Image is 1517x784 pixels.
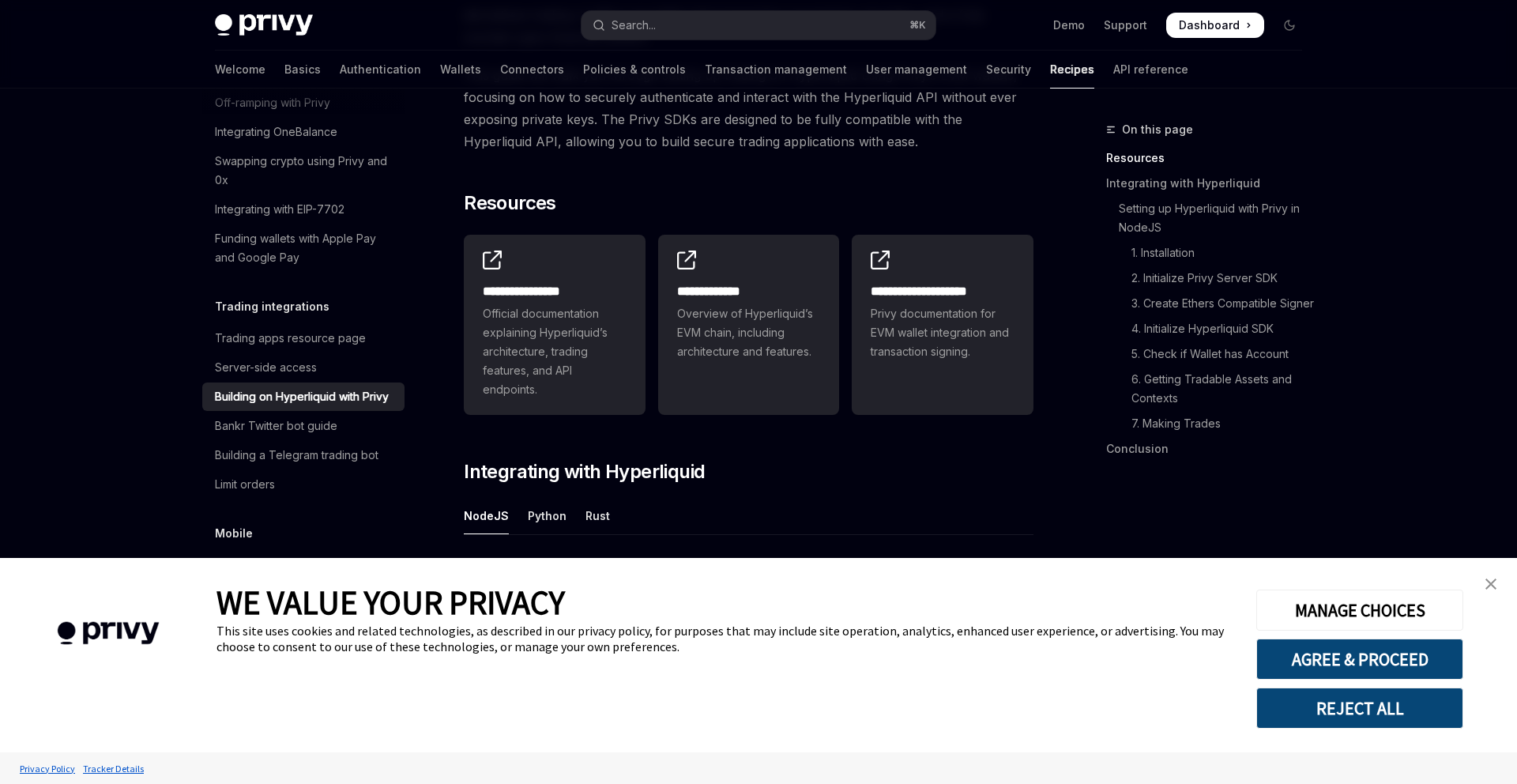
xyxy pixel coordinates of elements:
[1122,120,1193,139] span: On this page
[1106,171,1315,196] a: Integrating with Hyperliquid
[202,441,405,469] a: Building a Telegram trading bot
[202,224,405,272] a: Funding wallets with Apple Pay and Google Pay
[1106,411,1315,436] a: 7. Making Trades
[202,147,405,194] a: Swapping crypto using Privy and 0x
[464,235,646,415] a: **** **** **** *Official documentation explaining Hyperliquid’s architecture, trading features, a...
[1106,145,1315,171] a: Resources
[216,623,1233,654] div: This site uses cookies and related technologies, as described in our privacy policy, for purposes...
[440,51,481,89] a: Wallets
[202,551,405,579] a: Login with Apple
[464,497,509,534] div: NodeJS
[677,304,821,361] span: Overview of Hyperliquid’s EVM chain, including architecture and features.
[215,297,329,316] h5: Trading integrations
[483,304,627,399] span: Official documentation explaining Hyperliquid’s architecture, trading features, and API endpoints.
[202,383,405,411] a: Building on Hyperliquid with Privy
[1106,196,1315,240] a: Setting up Hyperliquid with Privy in NodeJS
[1106,240,1315,266] a: 1. Installation
[612,16,656,35] div: Search...
[1277,13,1302,38] button: Toggle dark mode
[1256,639,1463,680] button: AGREE & PROCEED
[1106,367,1315,411] a: 6. Getting Tradable Assets and Contexts
[202,324,405,352] a: Trading apps resource page
[215,446,378,465] div: Building a Telegram trading bot
[340,51,421,89] a: Authentication
[866,51,967,89] a: User management
[464,190,556,216] span: Resources
[215,475,275,494] div: Limit orders
[1256,688,1463,729] button: REJECT ALL
[658,235,840,415] a: **** **** ***Overview of Hyperliquid’s EVM chain, including architecture and features.
[202,118,405,146] a: Integrating OneBalance
[215,122,337,141] div: Integrating OneBalance
[202,195,405,224] a: Integrating with EIP-7702
[1106,266,1315,291] a: 2. Initialize Privy Server SDK
[24,599,193,668] img: company logo
[1106,291,1315,316] a: 3. Create Ethers Compatible Signer
[202,470,405,499] a: Limit orders
[500,51,564,89] a: Connectors
[202,353,405,382] a: Server-side access
[79,755,148,782] a: Tracker Details
[464,459,705,484] span: Integrating with Hyperliquid
[585,497,610,534] div: Rust
[1179,17,1240,33] span: Dashboard
[705,51,847,89] a: Transaction management
[528,497,567,534] div: Python
[215,329,366,348] div: Trading apps resource page
[215,387,389,406] div: Building on Hyperliquid with Privy
[871,304,1014,361] span: Privy documentation for EVM wallet integration and transaction signing.
[1166,13,1264,38] a: Dashboard
[1256,590,1463,631] button: MANAGE CHOICES
[986,51,1031,89] a: Security
[852,235,1033,415] a: **** **** **** *****Privy documentation for EVM wallet integration and transaction signing.
[215,14,313,36] img: dark logo
[215,229,395,267] div: Funding wallets with Apple Pay and Google Pay
[215,200,344,219] div: Integrating with EIP-7702
[215,51,265,89] a: Welcome
[215,358,317,377] div: Server-side access
[1053,17,1085,33] a: Demo
[215,416,337,435] div: Bankr Twitter bot guide
[583,51,686,89] a: Policies & controls
[582,11,935,40] button: Open search
[216,582,565,623] span: WE VALUE YOUR PRIVACY
[202,412,405,440] a: Bankr Twitter bot guide
[215,524,253,543] h5: Mobile
[1485,579,1496,590] img: close banner
[215,556,301,575] div: Login with Apple
[464,64,1033,153] span: This guide will walk you through setting up trading on Hyperliquid using Privy’s EVM wallets, foc...
[284,51,321,89] a: Basics
[1104,17,1147,33] a: Support
[1106,436,1315,462] a: Conclusion
[1113,51,1188,89] a: API reference
[1050,51,1094,89] a: Recipes
[1106,316,1315,341] a: 4. Initialize Hyperliquid SDK
[215,152,395,190] div: Swapping crypto using Privy and 0x
[464,554,775,576] span: Setting up Hyperliquid with Privy in NodeJS
[1475,568,1507,600] a: close banner
[1106,341,1315,367] a: 5. Check if Wallet has Account
[16,755,79,782] a: Privacy Policy
[909,19,926,32] span: ⌘ K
